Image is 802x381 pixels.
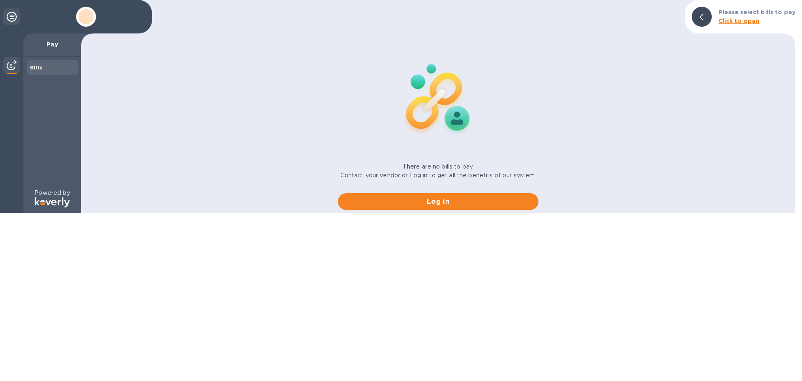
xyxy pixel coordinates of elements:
[345,197,532,207] span: Log in
[30,40,74,49] p: Pay
[718,18,760,24] b: Click to open
[34,189,70,197] p: Powered by
[30,64,43,71] b: Bills
[718,9,795,15] b: Please select bills to pay
[338,193,538,210] button: Log in
[35,197,70,207] img: Logo
[340,162,536,180] p: There are no bills to pay. Contact your vendor or Log in to get all the benefits of our system.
